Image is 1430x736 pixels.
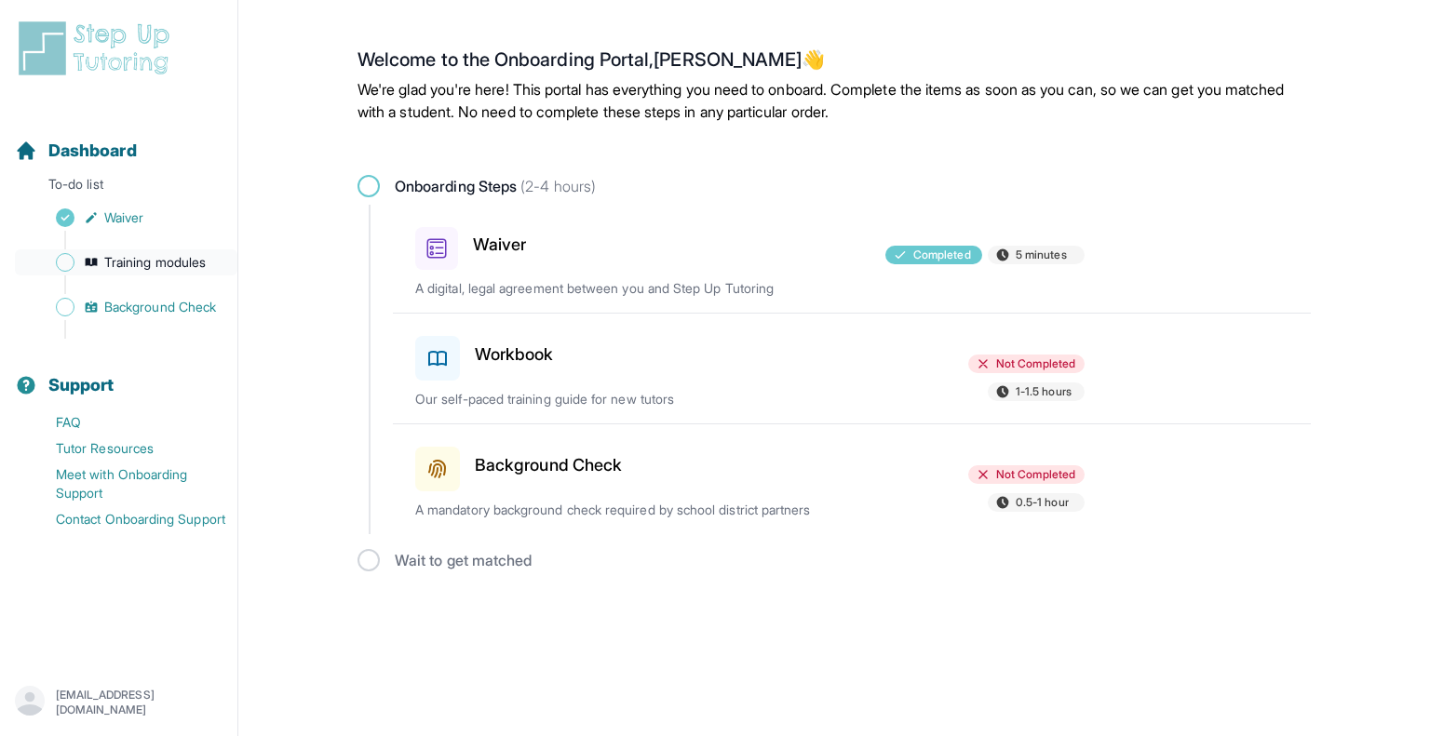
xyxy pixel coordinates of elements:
a: Background Check [15,294,237,320]
p: We're glad you're here! This portal has everything you need to onboard. Complete the items as soo... [357,78,1311,123]
a: FAQ [15,409,237,435]
span: (2-4 hours) [517,177,596,195]
a: Training modules [15,249,237,275]
span: Onboarding Steps [395,175,596,197]
span: Not Completed [996,467,1075,482]
button: Support [7,342,230,406]
p: Our self-paced training guide for new tutors [415,390,851,408]
h3: Waiver [473,232,526,258]
a: Waiver [15,205,237,231]
span: 1-1.5 hours [1016,384,1072,399]
h3: Background Check [475,452,622,478]
a: WaiverCompleted5 minutesA digital, legal agreement between you and Step Up Tutoring [393,205,1311,313]
h2: Welcome to the Onboarding Portal, [PERSON_NAME] 👋 [357,48,1311,78]
a: Tutor Resources [15,435,237,462]
span: Background Check [104,298,216,316]
p: A digital, legal agreement between you and Step Up Tutoring [415,279,851,298]
a: Background CheckNot Completed0.5-1 hourA mandatory background check required by school district p... [393,424,1311,534]
img: logo [15,19,181,78]
a: Contact Onboarding Support [15,506,237,532]
p: A mandatory background check required by school district partners [415,501,851,519]
span: Support [48,372,115,398]
span: 5 minutes [1016,248,1067,262]
span: Completed [913,248,971,262]
span: Training modules [104,253,206,272]
span: Dashboard [48,138,137,164]
span: 0.5-1 hour [1016,495,1069,510]
button: Dashboard [7,108,230,171]
a: WorkbookNot Completed1-1.5 hoursOur self-paced training guide for new tutors [393,314,1311,423]
span: Waiver [104,208,143,227]
span: Not Completed [996,356,1075,371]
a: Meet with Onboarding Support [15,462,237,506]
p: To-do list [7,175,230,201]
button: [EMAIL_ADDRESS][DOMAIN_NAME] [15,686,223,719]
a: Dashboard [15,138,137,164]
p: [EMAIL_ADDRESS][DOMAIN_NAME] [56,688,223,717]
h3: Workbook [475,341,554,368]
